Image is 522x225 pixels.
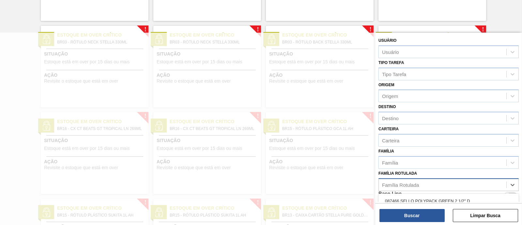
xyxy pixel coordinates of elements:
div: 087466 SELLO POLYPACK GREEN 2 1/2" D [378,195,519,207]
span: Estoque em Over Crítico [395,32,486,39]
span: ! [369,27,371,32]
span: Estoque em Over Crítico [170,32,261,39]
div: Destino [382,116,399,121]
span: ! [482,27,484,32]
div: Tipo Tarefa [382,71,406,77]
label: Usuário [378,38,396,43]
span: ! [257,27,259,32]
div: Usuário [382,49,399,55]
label: Família Rotulada [378,171,417,176]
label: Base Line [378,191,402,199]
label: Origem [378,83,394,87]
div: Carteira [382,137,399,143]
div: Origem [382,93,398,99]
label: Destino [378,104,396,109]
label: Carteira [378,127,399,131]
span: Estoque em Over Crítico [57,32,148,39]
div: Família [382,160,398,165]
span: Estoque em Over Crítico [282,32,374,39]
label: Tipo Tarefa [378,60,404,65]
span: ! [144,27,146,32]
div: Família Rotulada [382,182,419,187]
label: Família [378,149,394,153]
